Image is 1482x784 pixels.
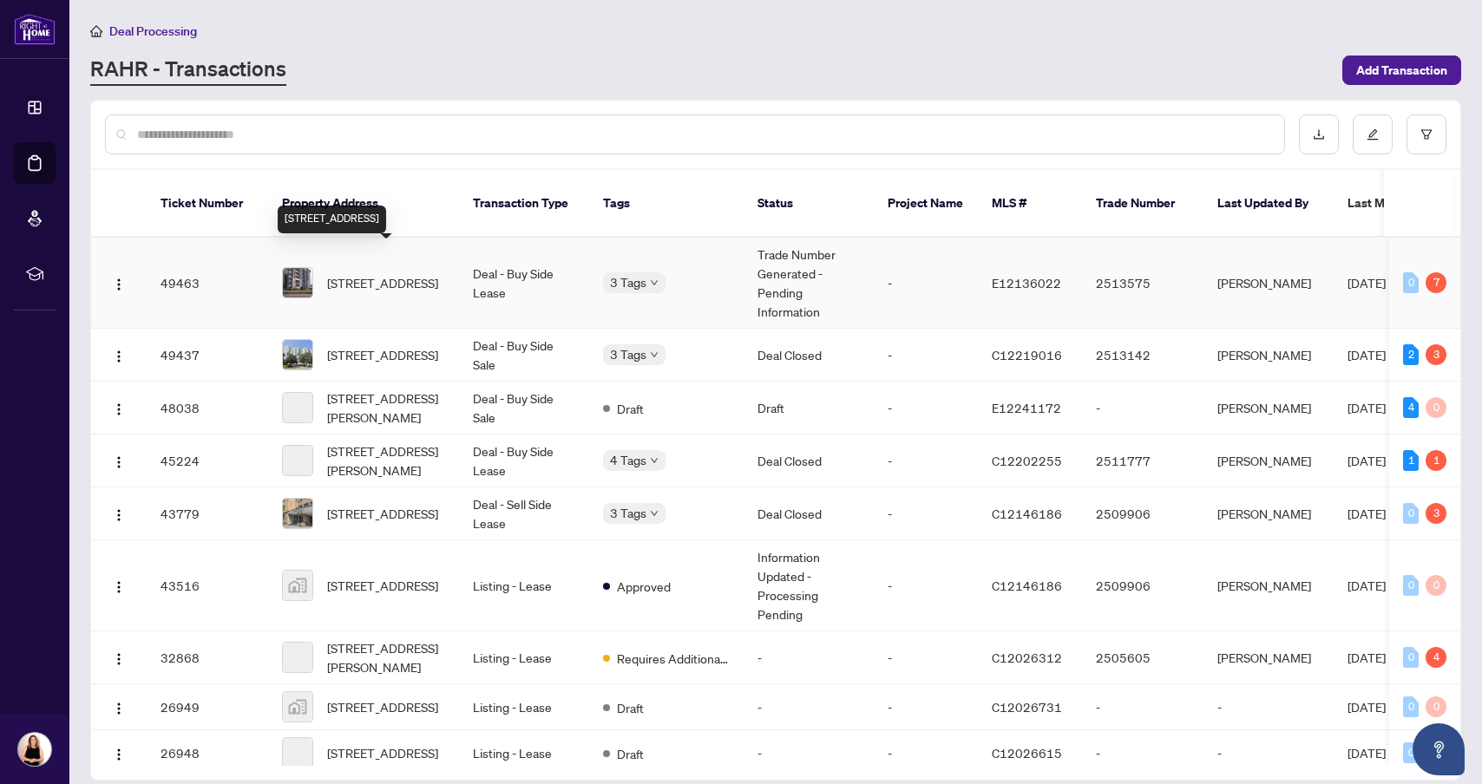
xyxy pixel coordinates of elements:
span: E12241172 [992,400,1061,415]
td: Deal - Buy Side Lease [459,434,589,487]
td: 26948 [147,730,268,776]
span: 3 Tags [610,344,646,364]
span: down [650,350,659,359]
td: [PERSON_NAME] [1203,238,1334,329]
img: thumbnail-img [283,340,312,369]
td: Listing - Lease [459,684,589,730]
td: Listing - Lease [459,540,589,631]
span: Requires Additional Docs [617,649,730,668]
td: - [744,684,874,730]
td: - [874,684,978,730]
span: C12219016 [992,347,1062,363]
span: Deal Processing [109,23,197,39]
img: Logo [112,748,126,761]
th: Last Updated By [1203,170,1334,238]
div: 3 [1426,344,1446,365]
img: Profile Icon [18,733,51,766]
button: Logo [105,394,133,421]
td: 2509906 [1082,540,1203,631]
span: [DATE] [1348,453,1386,468]
span: download [1313,128,1325,140]
td: [PERSON_NAME] [1203,434,1334,487]
img: Logo [112,402,126,416]
a: RAHR - Transactions [90,55,286,86]
td: 2505605 [1082,631,1203,684]
span: [DATE] [1348,745,1386,761]
button: filter [1407,114,1446,154]
span: [DATE] [1348,506,1386,521]
td: - [874,631,978,684]
span: [DATE] [1348,699,1386,715]
span: [STREET_ADDRESS] [327,345,438,364]
td: [PERSON_NAME] [1203,329,1334,382]
img: Logo [112,455,126,469]
div: 1 [1403,450,1419,471]
td: - [744,730,874,776]
td: Draft [744,382,874,434]
td: - [874,540,978,631]
td: Deal Closed [744,329,874,382]
span: down [650,278,659,287]
div: 0 [1403,696,1419,717]
div: 0 [1426,397,1446,418]
td: 49463 [147,238,268,329]
td: Trade Number Generated - Pending Information [744,238,874,329]
td: - [1082,382,1203,434]
button: Logo [105,447,133,474]
span: Draft [617,744,644,763]
span: C12146186 [992,578,1062,593]
td: Deal - Buy Side Sale [459,329,589,382]
td: 2513575 [1082,238,1203,329]
div: 0 [1403,503,1419,524]
th: Trade Number [1082,170,1203,238]
td: - [1203,730,1334,776]
span: [DATE] [1348,275,1386,291]
td: 49437 [147,329,268,382]
button: Logo [105,572,133,599]
button: Add Transaction [1342,56,1461,85]
div: 0 [1403,272,1419,293]
button: Open asap [1413,723,1465,775]
td: - [874,730,978,776]
div: 4 [1426,647,1446,668]
span: 3 Tags [610,503,646,523]
td: 2511777 [1082,434,1203,487]
div: 7 [1426,272,1446,293]
td: - [874,487,978,540]
td: 43516 [147,540,268,631]
td: - [1082,730,1203,776]
td: [PERSON_NAME] [1203,631,1334,684]
td: [PERSON_NAME] [1203,382,1334,434]
span: [STREET_ADDRESS] [327,273,438,292]
th: Project Name [874,170,978,238]
button: Logo [105,341,133,369]
img: logo [14,13,56,45]
td: 48038 [147,382,268,434]
td: Deal - Sell Side Lease [459,487,589,540]
span: [STREET_ADDRESS][PERSON_NAME] [327,638,445,676]
div: 0 [1426,575,1446,596]
div: 2 [1403,344,1419,365]
td: Deal - Buy Side Sale [459,382,589,434]
span: Add Transaction [1356,56,1447,84]
td: - [874,238,978,329]
img: Logo [112,350,126,363]
img: thumbnail-img [283,499,312,528]
span: C12026312 [992,650,1062,665]
button: Logo [105,644,133,671]
img: thumbnail-img [283,268,312,297]
span: C12026731 [992,699,1062,715]
th: Status [744,170,874,238]
span: [STREET_ADDRESS] [327,697,438,716]
span: [STREET_ADDRESS][PERSON_NAME] [327,389,445,427]
span: [STREET_ADDRESS][PERSON_NAME] [327,441,445,480]
td: Deal Closed [744,434,874,487]
span: C12202255 [992,453,1062,468]
img: Logo [112,278,126,291]
td: - [744,631,874,684]
td: 2509906 [1082,487,1203,540]
span: down [650,509,659,518]
td: 43779 [147,487,268,540]
img: Logo [112,652,126,666]
th: Property Address [268,170,459,238]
